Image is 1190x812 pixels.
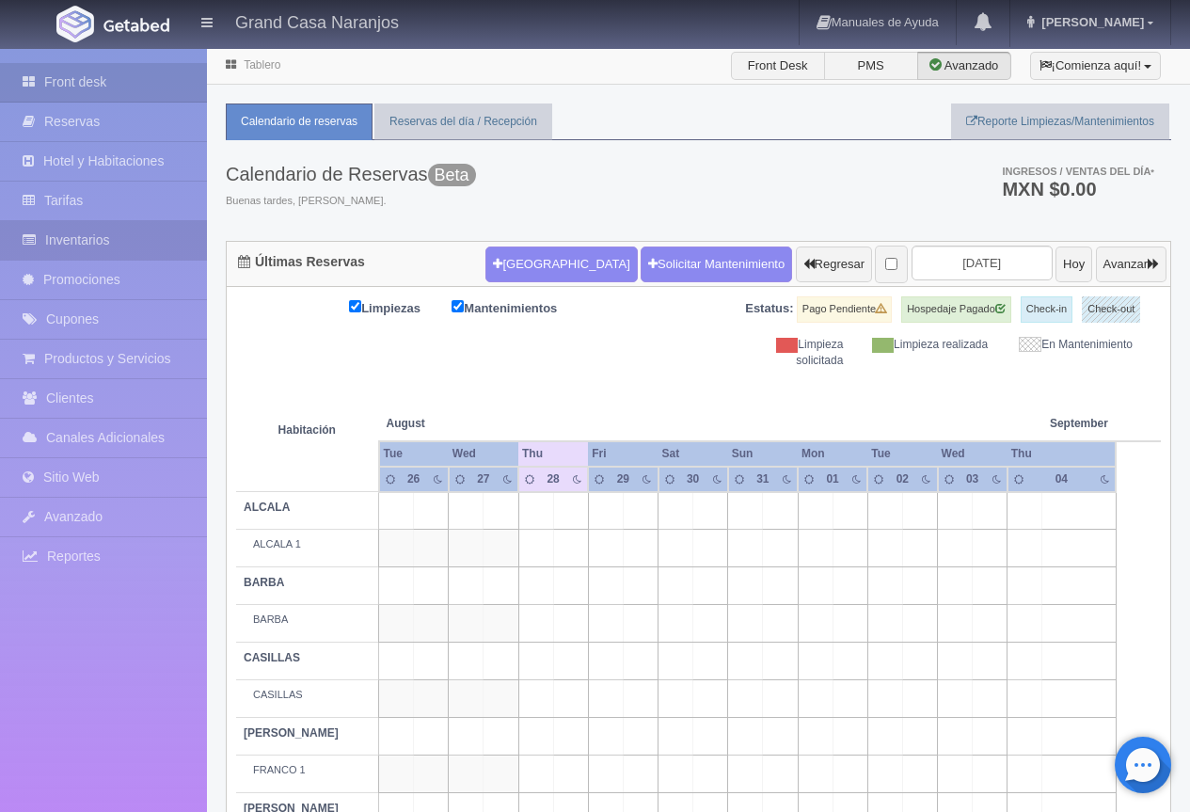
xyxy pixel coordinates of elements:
[745,300,793,318] label: Estatus:
[244,58,280,72] a: Tablero
[518,441,588,467] th: Thu
[901,296,1011,323] label: Hospedaje Pagado
[938,441,1008,467] th: Wed
[387,416,512,432] span: August
[543,471,563,487] div: 28
[103,18,169,32] img: Getabed
[278,423,336,437] strong: Habitación
[1030,52,1161,80] button: ¡Comienza aquí!
[731,52,825,80] label: Front Desk
[238,255,365,269] h4: Últimas Reservas
[226,164,476,184] h3: Calendario de Reservas
[349,300,361,312] input: Limpiezas
[404,471,423,487] div: 26
[374,103,552,140] a: Reservas del día / Recepción
[917,52,1011,80] label: Avanzado
[641,247,792,282] a: Solicitar Mantenimiento
[797,296,892,323] label: Pago Pendiente
[226,194,476,209] span: Buenas tardes, [PERSON_NAME].
[226,103,373,140] a: Calendario de reservas
[683,471,703,487] div: 30
[658,441,728,467] th: Sat
[1021,296,1072,323] label: Check-in
[1002,166,1154,177] span: Ingresos / Ventas del día
[244,613,371,628] div: BARBA
[798,441,867,467] th: Mon
[235,9,399,33] h4: Grand Casa Naranjos
[473,471,493,487] div: 27
[951,103,1169,140] a: Reporte Limpiezas/Mantenimientos
[1045,471,1078,487] div: 04
[244,537,371,552] div: ALCALA 1
[1037,15,1144,29] span: [PERSON_NAME]
[1002,180,1154,199] h3: MXN $0.00
[857,337,1002,353] div: Limpieza realizada
[485,247,637,282] button: [GEOGRAPHIC_DATA]
[244,651,300,664] b: CASILLAS
[728,441,798,467] th: Sun
[244,688,371,703] div: CASILLAS
[379,441,449,467] th: Tue
[1008,441,1116,467] th: Thu
[1082,296,1140,323] label: Check-out
[244,501,290,514] b: ALCALA
[349,296,449,318] label: Limpiezas
[449,441,518,467] th: Wed
[244,576,284,589] b: BARBA
[1096,247,1166,282] button: Avanzar
[867,441,937,467] th: Tue
[244,726,339,740] b: [PERSON_NAME]
[452,300,464,312] input: Mantenimientos
[713,337,858,369] div: Limpieza solicitada
[56,6,94,42] img: Getabed
[962,471,982,487] div: 03
[428,164,476,186] span: Beta
[893,471,912,487] div: 02
[588,441,658,467] th: Fri
[244,763,371,778] div: FRANCO 1
[1050,416,1108,432] span: September
[1055,247,1092,282] button: Hoy
[822,471,842,487] div: 01
[1002,337,1147,353] div: En Mantenimiento
[452,296,585,318] label: Mantenimientos
[824,52,918,80] label: PMS
[796,247,872,282] button: Regresar
[613,471,633,487] div: 29
[753,471,772,487] div: 31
